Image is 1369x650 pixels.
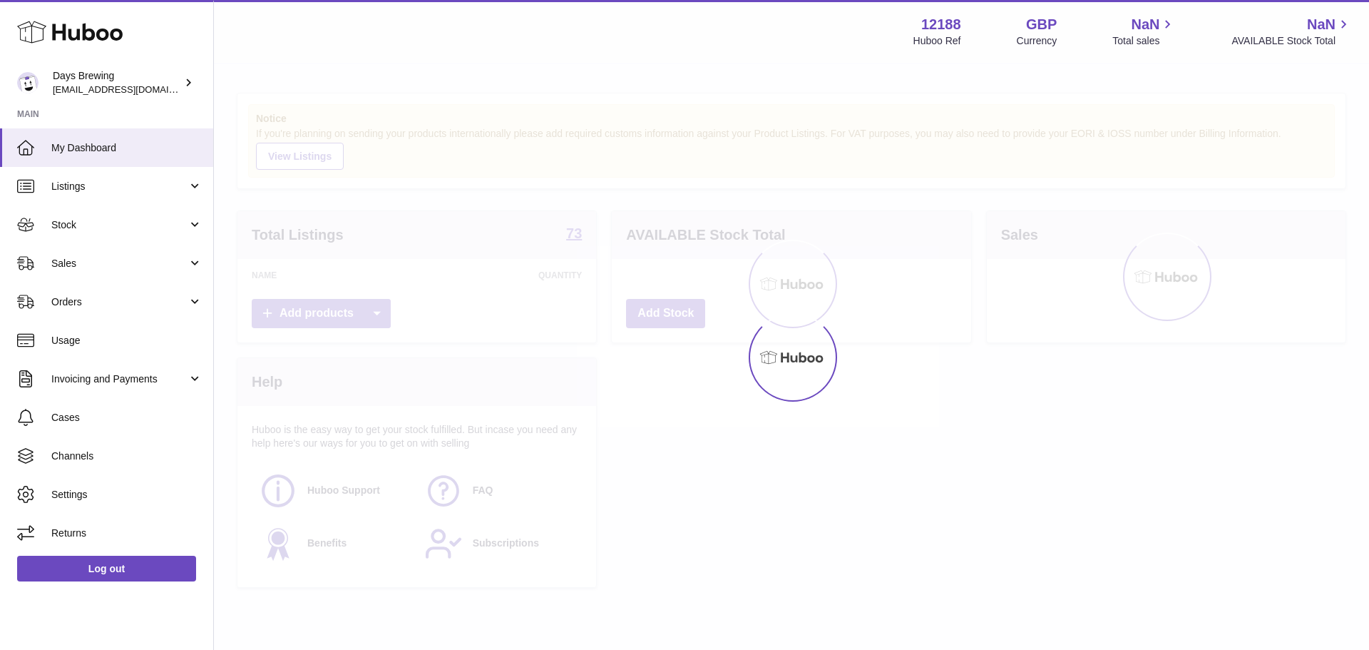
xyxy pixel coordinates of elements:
span: Listings [51,180,188,193]
span: Invoicing and Payments [51,372,188,386]
span: Usage [51,334,202,347]
span: Settings [51,488,202,502]
div: Huboo Ref [913,34,961,48]
span: Orders [51,295,188,309]
strong: 12188 [921,15,961,34]
strong: GBP [1026,15,1057,34]
div: Currency [1017,34,1057,48]
span: NaN [1131,15,1159,34]
span: [EMAIL_ADDRESS][DOMAIN_NAME] [53,83,210,95]
a: Log out [17,556,196,582]
span: Cases [51,411,202,425]
a: NaN Total sales [1112,15,1176,48]
span: NaN [1307,15,1335,34]
span: My Dashboard [51,141,202,155]
span: Sales [51,257,188,270]
span: Returns [51,527,202,540]
a: NaN AVAILABLE Stock Total [1231,15,1352,48]
span: Channels [51,450,202,463]
span: Total sales [1112,34,1176,48]
span: Stock [51,218,188,232]
img: internalAdmin-12188@internal.huboo.com [17,72,39,93]
div: Days Brewing [53,69,181,96]
span: AVAILABLE Stock Total [1231,34,1352,48]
